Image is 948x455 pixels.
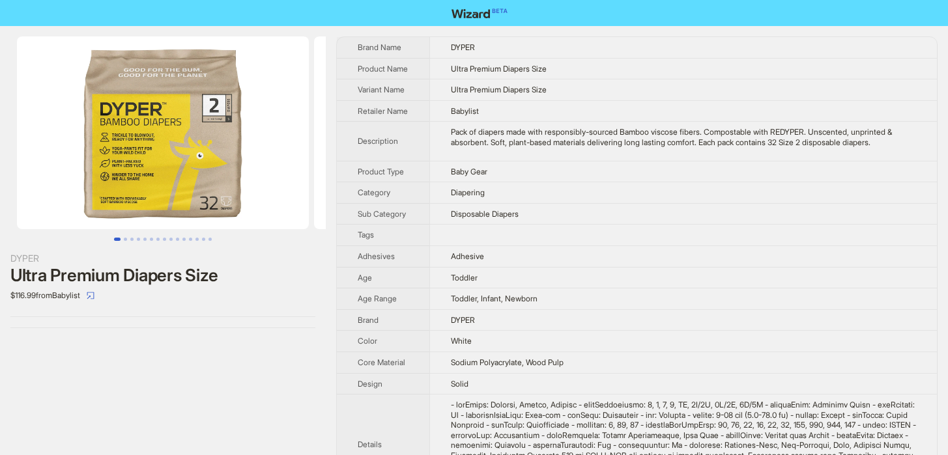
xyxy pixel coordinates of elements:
[150,238,153,241] button: Go to slide 6
[208,238,212,241] button: Go to slide 15
[358,167,404,176] span: Product Type
[358,136,398,146] span: Description
[169,238,173,241] button: Go to slide 9
[358,439,382,449] span: Details
[17,36,309,229] img: Ultra Premium Diapers Size Ultra Premium Diapers Size image 1
[358,315,379,325] span: Brand
[358,379,382,389] span: Design
[189,238,192,241] button: Go to slide 12
[156,238,160,241] button: Go to slide 7
[451,336,472,346] span: White
[451,187,485,197] span: Diapering
[451,85,547,94] span: Ultra Premium Diapers Size
[176,238,179,241] button: Go to slide 10
[10,266,315,285] div: Ultra Premium Diapers Size
[451,273,478,283] span: Toddler
[143,238,147,241] button: Go to slide 5
[451,42,475,52] span: DYPER
[87,292,94,299] span: select
[182,238,186,241] button: Go to slide 11
[314,36,606,229] img: Ultra Premium Diapers Size Ultra Premium Diapers Size image 2
[358,64,408,74] span: Product Name
[10,285,315,306] div: $116.99 from Babylist
[358,42,401,52] span: Brand Name
[358,336,377,346] span: Color
[451,167,487,176] span: Baby Gear
[163,238,166,241] button: Go to slide 8
[451,209,519,219] span: Disposable Diapers
[130,238,134,241] button: Go to slide 3
[451,106,479,116] span: Babylist
[137,238,140,241] button: Go to slide 4
[124,238,127,241] button: Go to slide 2
[451,251,484,261] span: Adhesive
[451,64,547,74] span: Ultra Premium Diapers Size
[451,294,538,303] span: Toddler, Infant, Newborn
[451,315,475,325] span: DYPER
[195,238,199,241] button: Go to slide 13
[202,238,205,241] button: Go to slide 14
[114,238,121,241] button: Go to slide 1
[451,357,564,367] span: Sodium Polyacrylate, Wood Pulp
[358,357,405,367] span: Core Material
[358,251,395,261] span: Adhesives
[358,209,406,219] span: Sub Category
[358,85,405,94] span: Variant Name
[358,187,390,197] span: Category
[451,127,916,147] div: Pack of diapers made with responsibly-sourced Bamboo viscose fibers. Compostable with REDYPER. Un...
[10,251,315,266] div: DYPER
[358,273,372,283] span: Age
[358,106,408,116] span: Retailer Name
[451,379,468,389] span: Solid
[358,294,397,303] span: Age Range
[358,230,374,240] span: Tags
